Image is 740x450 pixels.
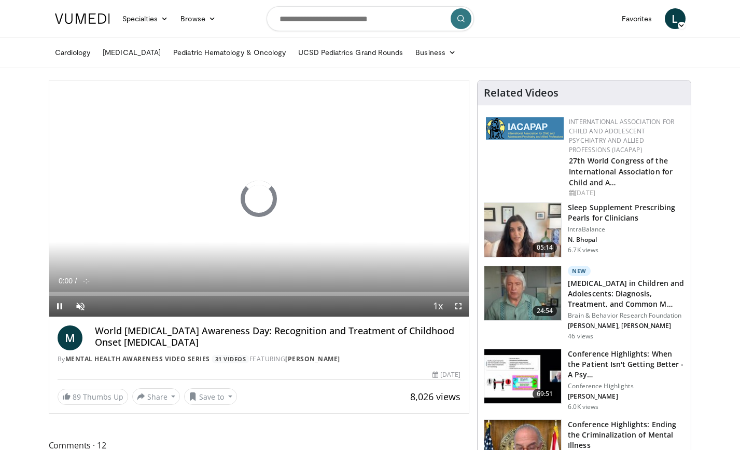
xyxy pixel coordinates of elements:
[58,389,128,405] a: 89 Thumbs Up
[448,296,469,317] button: Fullscreen
[409,42,462,63] a: Business
[96,42,167,63] a: [MEDICAL_DATA]
[174,8,222,29] a: Browse
[568,403,598,411] p: 6.0K views
[59,277,73,285] span: 0:00
[569,117,674,154] a: International Association for Child and Adolescent Psychiatry and Allied Professions (IACAPAP)
[49,80,469,317] video-js: Video Player
[70,296,91,317] button: Unmute
[432,370,460,379] div: [DATE]
[568,322,685,330] p: [PERSON_NAME], [PERSON_NAME]
[484,349,685,411] a: 69:51 Conference Highlights: When the Patient Isn't Getting Better - A Psy… Conference Highlights...
[568,236,685,244] p: N. Bhopal
[484,266,561,320] img: 5b8011c7-1005-4e73-bd4d-717c320f5860.150x105_q85_crop-smart_upscale.jpg
[285,354,340,363] a: [PERSON_NAME]
[427,296,448,317] button: Playback Rate
[568,349,685,380] h3: Conference Highlights: When the Patient Isn't Getting Better - A Psy…
[533,306,557,316] span: 24:54
[665,8,686,29] a: L
[132,388,180,405] button: Share
[568,225,685,234] p: IntraBalance
[58,354,461,364] div: By FEATURING
[73,392,81,402] span: 89
[568,266,591,276] p: New
[486,117,564,140] img: 2a9917ce-aac2-4f82-acde-720e532d7410.png.150x105_q85_autocrop_double_scale_upscale_version-0.2.png
[484,349,561,403] img: 4362ec9e-0993-4580-bfd4-8e18d57e1d49.150x105_q85_crop-smart_upscale.jpg
[75,277,77,285] span: /
[49,42,97,63] a: Cardiology
[484,87,559,99] h4: Related Videos
[212,355,249,364] a: 31 Videos
[58,325,82,350] a: M
[292,42,409,63] a: UCSD Pediatrics Grand Rounds
[484,203,561,257] img: 38bb175e-6d6c-4ece-ba99-644c925e62de.150x105_q85_crop-smart_upscale.jpg
[410,390,460,403] span: 8,026 views
[267,6,474,31] input: Search topics, interventions
[49,296,70,317] button: Pause
[568,311,685,320] p: Brain & Behavior Research Foundation
[568,392,685,401] p: [PERSON_NAME]
[569,188,682,198] div: [DATE]
[533,242,557,253] span: 05:14
[533,389,557,399] span: 69:51
[484,266,685,340] a: 24:54 New [MEDICAL_DATA] in Children and Adolescents: Diagnosis, Treatment, and Common M… Brain &...
[65,354,210,363] a: Mental Health Awareness Video Series
[568,202,685,223] h3: Sleep Supplement Prescribing Pearls for Clinicians
[95,325,461,348] h4: World [MEDICAL_DATA] Awareness Day: Recognition and Treatment of Childhood Onset [MEDICAL_DATA]
[616,8,659,29] a: Favorites
[83,277,90,285] span: -:-
[484,202,685,257] a: 05:14 Sleep Supplement Prescribing Pearls for Clinicians IntraBalance N. Bhopal 6.7K views
[55,13,110,24] img: VuMedi Logo
[49,292,469,296] div: Progress Bar
[568,382,685,390] p: Conference Highlights
[184,388,237,405] button: Save to
[116,8,175,29] a: Specialties
[569,156,673,187] a: 27th World Congress of the International Association for Child and A…
[568,278,685,309] h3: [MEDICAL_DATA] in Children and Adolescents: Diagnosis, Treatment, and Common M…
[568,246,598,254] p: 6.7K views
[167,42,292,63] a: Pediatric Hematology & Oncology
[568,332,593,340] p: 46 views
